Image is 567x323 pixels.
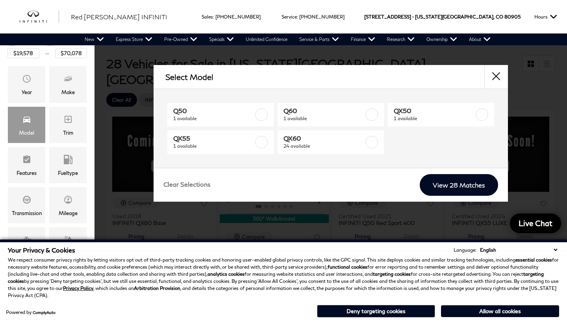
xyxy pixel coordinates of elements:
div: FueltypeFueltype [49,147,87,183]
span: Model [22,113,31,128]
a: Red [PERSON_NAME] INFINITI [71,12,167,22]
a: infiniti [20,11,59,23]
span: Engine [22,233,31,249]
div: Mileage [59,209,78,217]
div: Price [7,34,87,58]
div: TransmissionTransmission [8,187,45,223]
button: Deny targeting cookies [317,305,435,317]
span: Your Privacy & Cookies [8,246,75,254]
a: Privacy Policy [63,285,93,291]
span: Fueltype [63,153,73,169]
select: Language Select [478,246,559,254]
div: TrimTrim [49,107,87,143]
input: Maximum [55,48,87,58]
div: Fueltype [58,169,78,177]
div: MakeMake [49,66,87,102]
span: 1 available [173,142,254,150]
span: 1 available [173,115,254,123]
span: Transmission [22,193,31,209]
strong: functional cookies [328,264,367,270]
a: Express Store [110,33,158,45]
span: 1 available [394,115,474,123]
span: Red [PERSON_NAME] INFINITI [71,13,167,20]
a: [PHONE_NUMBER] [299,14,345,20]
span: Features [22,153,31,169]
span: Trim [63,113,73,128]
span: Make [63,72,73,88]
a: QX501 available [388,103,494,126]
span: Q50 [173,107,254,115]
span: Sales [202,14,213,20]
a: Specials [203,33,240,45]
a: Q601 available [278,103,384,126]
button: Allow all cookies [441,305,559,317]
a: Service & Parts [293,33,345,45]
a: [STREET_ADDRESS] • [US_STATE][GEOGRAPHIC_DATA], CO 80905 [364,14,521,20]
span: Mileage [63,193,73,209]
div: Language: [454,248,476,252]
a: Research [381,33,421,45]
span: QX50 [394,107,474,115]
a: New [79,33,110,45]
p: We respect consumer privacy rights by letting visitors opt out of third-party tracking cookies an... [8,256,559,299]
button: close [484,65,508,89]
strong: Arbitration Provision [134,285,180,291]
a: ComplyAuto [33,310,56,315]
span: Color [63,233,73,249]
a: Q501 available [167,103,274,126]
strong: analytics cookies [208,271,245,277]
div: MileageMileage [49,187,87,223]
span: QX60 [283,134,364,142]
strong: essential cookies [515,257,552,263]
a: [PHONE_NUMBER] [215,14,261,20]
input: Minimum [7,48,39,58]
span: Q60 [283,107,364,115]
div: ColorColor [49,227,87,264]
strong: targeting cookies [373,271,411,277]
span: : [297,14,298,20]
span: 24 available [283,142,364,150]
div: FeaturesFeatures [8,147,45,183]
h2: Select Model [165,72,213,81]
span: Service [282,14,297,20]
div: Year [22,88,32,97]
a: Finance [345,33,381,45]
div: ModelModel [8,107,45,143]
a: Ownership [421,33,463,45]
div: YearYear [8,66,45,102]
a: Clear Selections [163,180,211,190]
span: Year [22,72,31,88]
div: Features [17,169,37,177]
div: Powered by [6,310,56,315]
span: 1 available [283,115,364,123]
a: QX6024 available [278,130,384,154]
div: EngineEngine [8,227,45,264]
div: Transmission [12,209,42,217]
a: Pre-Owned [158,33,203,45]
span: : [213,14,214,20]
span: QX55 [173,134,254,142]
a: Unlimited Confidence [240,33,293,45]
a: About [463,33,497,45]
img: INFINITI [20,11,59,23]
a: Live Chat [510,213,561,233]
span: Live Chat [515,218,556,228]
div: Make [61,88,75,97]
div: Model [19,128,34,137]
a: QX551 available [167,130,274,154]
nav: Main Navigation [79,33,497,45]
a: View 28 Matches [420,174,498,196]
div: Trim [63,128,73,137]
